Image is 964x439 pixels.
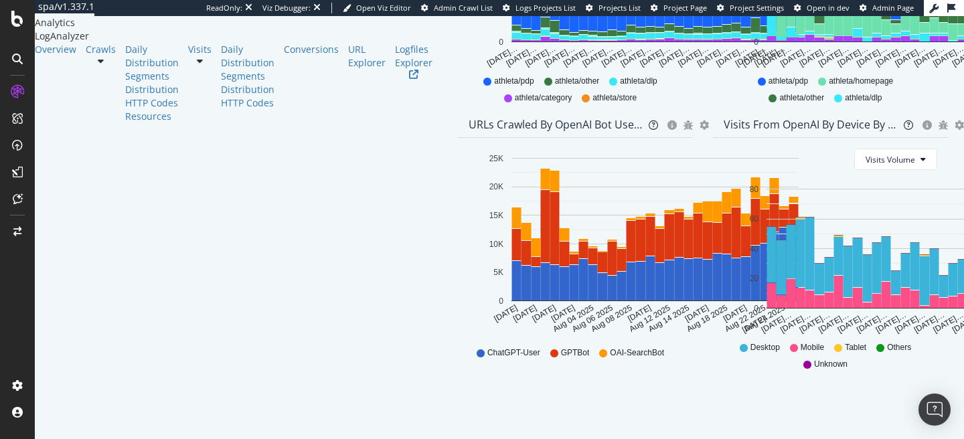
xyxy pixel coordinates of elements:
text: Aug 12 2025 [628,303,672,334]
a: HTTP Codes [125,96,179,110]
text: 25K [489,154,503,163]
text: 0 [754,304,758,313]
span: athleta/other [779,92,824,104]
a: Admin Crawl List [421,3,493,13]
div: URLs Crawled by OpenAI bot User Agent By Day [469,118,643,131]
span: GPTBot [561,347,590,359]
text: 0 [754,37,758,47]
text: Aug 04 2025 [551,303,595,334]
span: Logs Projects List [515,3,576,13]
span: Projects List [598,3,641,13]
text: 60 [750,214,759,224]
svg: A chart. [469,149,827,335]
span: Open Viz Editor [356,3,411,13]
a: Project Page [651,3,707,13]
a: Open in dev [794,3,850,13]
a: Daily Distribution [125,43,179,70]
text: 20 [750,274,759,283]
div: bug [939,120,948,130]
div: Viz Debugger: [262,3,311,13]
div: ReadOnly: [206,3,242,13]
text: Aug 06 2025 [570,303,615,334]
span: athleta/pdp [494,76,534,87]
span: Project Settings [730,3,784,13]
text: 5K [493,268,503,277]
div: circle-info [922,120,932,130]
a: Projects List [586,3,641,13]
text: 0 [499,296,503,306]
span: athleta/pdp [769,76,808,87]
div: Visits From OpenAI By Device By Day [724,118,898,131]
span: athleta/store [592,92,637,104]
button: Visits Volume [854,149,937,170]
span: athleta/dlp [620,76,657,87]
span: Unknown [814,359,848,370]
text: Aug 14 2025 [647,303,691,334]
span: athleta/homepage [829,76,893,87]
span: Admin Page [872,3,914,13]
a: Admin Page [860,3,914,13]
text: 80 [750,185,759,194]
a: Crawls [86,43,116,56]
div: LogAnalyzer [35,29,442,43]
span: Visits Volume [866,154,915,165]
a: Logs Projects List [503,3,576,13]
span: athleta/other [555,76,600,87]
text: [DATE] [626,303,653,324]
span: ChatGPT-User [487,347,540,359]
a: Visits [188,43,212,56]
text: [DATE] [511,303,538,324]
text: 40 [750,244,759,254]
text: Aug 08 2025 [589,303,633,334]
a: Project Settings [717,3,784,13]
span: Admin Crawl List [434,3,493,13]
a: URL Explorer [348,43,386,70]
text: [DATE] [550,303,576,324]
a: HTTP Codes [221,96,274,110]
div: gear [700,120,709,130]
span: athleta/dlp [845,92,882,104]
text: [DATE] [684,303,710,324]
text: 15K [489,211,503,220]
span: Mobile [801,342,824,353]
a: Conversions [284,43,339,56]
a: Resources [125,110,179,123]
text: 20K [489,182,503,191]
text: [DATE] [531,303,558,324]
text: 0 [499,37,503,47]
text: [DATE] [493,303,519,324]
a: Open Viz Editor [343,3,411,13]
span: Open in dev [807,3,850,13]
a: Daily Distribution [221,43,274,70]
span: Tablet [845,342,866,353]
span: Desktop [750,342,780,353]
div: bug [684,120,693,130]
a: Logfiles Explorer [395,43,432,79]
a: Segments Distribution [221,70,274,96]
div: gear [955,120,964,130]
text: 20 [750,7,759,17]
div: Open Intercom Messenger [918,393,951,426]
span: athleta/category [515,92,572,104]
span: OAI-SearchBot [610,347,664,359]
span: Project Page [663,3,707,13]
a: Overview [35,43,76,56]
div: circle-info [667,120,677,130]
div: Analytics [35,16,442,29]
div: Logfiles Explorer [395,43,432,70]
span: Others [887,342,911,353]
a: Segments Distribution [125,70,179,96]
